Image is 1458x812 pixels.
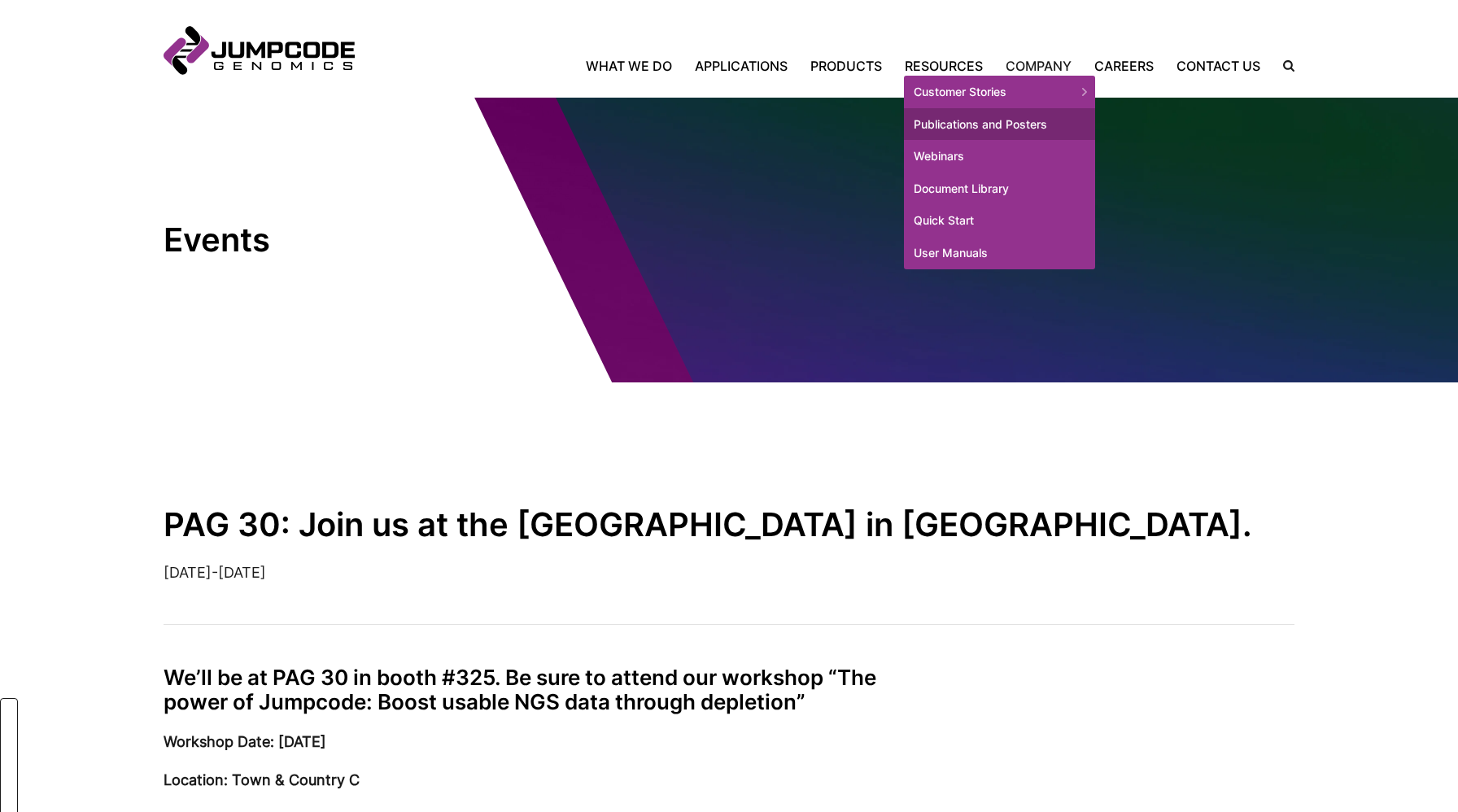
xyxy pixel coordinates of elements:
[164,564,266,581] time: [DATE]-[DATE]
[164,504,1294,545] h1: PAG 30: Join us at the [GEOGRAPHIC_DATA] in [GEOGRAPHIC_DATA].
[164,733,326,750] strong: Workshop Date: [DATE]
[904,204,1095,237] a: Quick Start
[586,56,683,76] a: What We Do
[164,771,360,788] strong: Location: Town & Country C
[904,108,1095,141] a: Publications and Posters
[164,666,898,714] h2: We’ll be at PAG 30 in booth #325. Be sure to attend our workshop “The power of Jumpcode: Boost us...
[1272,60,1294,72] label: Search the site.
[904,237,1095,269] a: User Manuals
[904,140,1095,172] a: Webinars
[799,56,893,76] a: Products
[355,56,1272,76] nav: Primary Navigation
[1165,56,1272,76] a: Contact Us
[994,56,1083,76] a: Company
[904,172,1095,205] a: Document Library
[904,76,1095,108] a: Customer Stories
[893,56,994,76] a: Resources
[1083,56,1165,76] a: Careers
[164,220,456,260] p: Events
[683,56,799,76] a: Applications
